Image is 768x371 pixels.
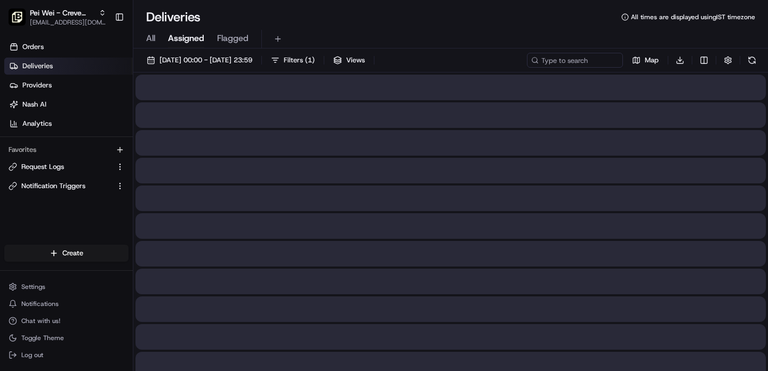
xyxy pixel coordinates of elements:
button: Notifications [4,296,129,311]
span: Notification Triggers [21,181,85,191]
button: Log out [4,348,129,362]
button: Create [4,245,129,262]
button: Pei Wei - Creve CoeurPei Wei - Creve Coeur[EMAIL_ADDRESS][DOMAIN_NAME] [4,4,110,30]
button: [DATE] 00:00 - [DATE] 23:59 [142,53,257,68]
span: Create [62,248,83,258]
span: ( 1 ) [305,55,315,65]
input: Type to search [527,53,623,68]
a: Deliveries [4,58,133,75]
span: Deliveries [22,61,53,71]
a: Request Logs [9,162,111,172]
span: Views [346,55,365,65]
button: Filters(1) [266,53,319,68]
a: Nash AI [4,96,133,113]
button: Notification Triggers [4,178,129,195]
span: All times are displayed using IST timezone [631,13,755,21]
span: Notifications [21,300,59,308]
img: Pei Wei - Creve Coeur [9,9,26,26]
span: All [146,32,155,45]
span: Nash AI [22,100,46,109]
button: Map [627,53,663,68]
span: Providers [22,80,52,90]
span: [DATE] 00:00 - [DATE] 23:59 [159,55,252,65]
span: Request Logs [21,162,64,172]
span: Toggle Theme [21,334,64,342]
span: Assigned [168,32,204,45]
span: Settings [21,283,45,291]
button: Request Logs [4,158,129,175]
button: Toggle Theme [4,330,129,345]
a: Analytics [4,115,133,132]
button: Views [329,53,370,68]
button: Pei Wei - Creve Coeur [30,7,94,18]
a: Orders [4,38,133,55]
h1: Deliveries [146,9,201,26]
button: Settings [4,279,129,294]
a: Providers [4,77,133,94]
span: Log out [21,351,43,359]
div: Favorites [4,141,129,158]
a: Notification Triggers [9,181,111,191]
button: Chat with us! [4,313,129,328]
span: Map [645,55,659,65]
span: Orders [22,42,44,52]
button: [EMAIL_ADDRESS][DOMAIN_NAME] [30,18,106,27]
span: Flagged [217,32,249,45]
button: Refresh [745,53,759,68]
span: Chat with us! [21,317,60,325]
span: Filters [284,55,315,65]
span: Analytics [22,119,52,128]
